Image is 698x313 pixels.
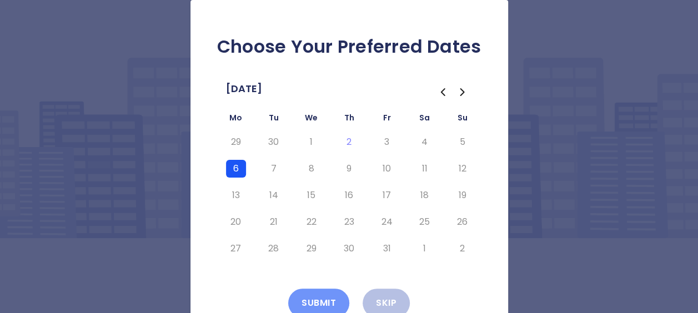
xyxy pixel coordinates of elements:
[302,240,322,258] button: Wednesday, October 29th, 2025
[302,186,322,204] button: Wednesday, October 15th, 2025
[453,160,473,178] button: Sunday, October 12th, 2025
[302,133,322,151] button: Wednesday, October 1st, 2025
[339,160,359,178] button: Thursday, October 9th, 2025
[255,111,293,129] th: Tuesday
[377,160,397,178] button: Friday, October 10th, 2025
[444,111,481,129] th: Sunday
[264,213,284,231] button: Tuesday, October 21st, 2025
[377,213,397,231] button: Friday, October 24th, 2025
[293,111,330,129] th: Wednesday
[339,240,359,258] button: Thursday, October 30th, 2025
[226,240,246,258] button: Monday, October 27th, 2025
[339,186,359,204] button: Thursday, October 16th, 2025
[339,213,359,231] button: Thursday, October 23rd, 2025
[226,80,262,98] span: [DATE]
[264,133,284,151] button: Tuesday, September 30th, 2025
[208,36,490,58] h2: Choose Your Preferred Dates
[377,240,397,258] button: Friday, October 31st, 2025
[415,213,435,231] button: Saturday, October 25th, 2025
[217,111,255,129] th: Monday
[226,186,246,204] button: Monday, October 13th, 2025
[330,111,368,129] th: Thursday
[264,186,284,204] button: Tuesday, October 14th, 2025
[406,111,444,129] th: Saturday
[217,111,481,262] table: October 2025
[415,160,435,178] button: Saturday, October 11th, 2025
[264,240,284,258] button: Tuesday, October 28th, 2025
[453,186,473,204] button: Sunday, October 19th, 2025
[368,111,406,129] th: Friday
[264,160,284,178] button: Tuesday, October 7th, 2025
[453,213,473,231] button: Sunday, October 26th, 2025
[453,240,473,258] button: Sunday, November 2nd, 2025
[415,186,435,204] button: Saturday, October 18th, 2025
[415,133,435,151] button: Saturday, October 4th, 2025
[226,213,246,231] button: Monday, October 20th, 2025
[302,160,322,178] button: Wednesday, October 8th, 2025
[302,213,322,231] button: Wednesday, October 22nd, 2025
[226,160,246,178] button: Monday, October 6th, 2025, selected
[339,133,359,151] button: Today, Thursday, October 2nd, 2025
[453,133,473,151] button: Sunday, October 5th, 2025
[433,82,453,102] button: Go to the Previous Month
[415,240,435,258] button: Saturday, November 1st, 2025
[453,82,473,102] button: Go to the Next Month
[226,133,246,151] button: Monday, September 29th, 2025
[377,133,397,151] button: Friday, October 3rd, 2025
[377,186,397,204] button: Friday, October 17th, 2025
